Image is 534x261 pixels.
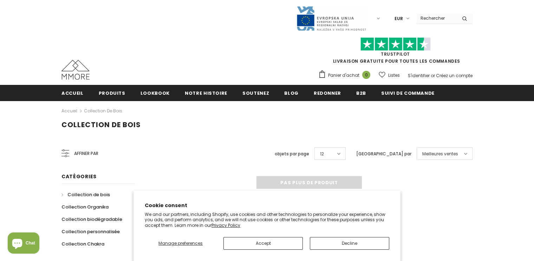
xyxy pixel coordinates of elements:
[275,150,309,157] label: objets par page
[318,70,374,81] a: Panier d'achat 0
[61,60,90,80] img: Cas MMORE
[284,85,299,101] a: Blog
[431,73,435,79] span: or
[356,90,366,97] span: B2B
[6,232,41,255] inbox-online-store-chat: Shopify online store chat
[362,71,370,79] span: 0
[328,72,359,79] span: Panier d'achat
[99,90,125,97] span: Produits
[61,238,104,250] a: Collection Chakra
[388,72,400,79] span: Listes
[223,237,303,250] button: Accept
[296,15,366,21] a: Javni Razpis
[436,73,473,79] a: Créez un compte
[61,213,122,225] a: Collection biodégradable
[61,90,84,97] span: Accueil
[61,107,77,115] a: Accueil
[61,120,141,130] span: Collection de bois
[379,69,400,81] a: Listes
[320,150,324,157] span: 12
[185,90,227,97] span: Notre histoire
[141,90,170,97] span: Lookbook
[381,85,435,101] a: Suivi de commande
[61,228,120,235] span: Collection personnalisée
[395,15,403,22] span: EUR
[61,225,120,238] a: Collection personnalisée
[360,37,431,51] img: Faites confiance aux étoiles pilotes
[99,85,125,101] a: Produits
[416,13,457,23] input: Search Site
[61,241,104,247] span: Collection Chakra
[185,85,227,101] a: Notre histoire
[158,240,203,246] span: Manage preferences
[61,216,122,223] span: Collection biodégradable
[61,173,97,180] span: Catégories
[318,41,473,64] span: LIVRAISON GRATUITE POUR TOUTES LES COMMANDES
[422,150,458,157] span: Meilleures ventes
[74,150,98,157] span: Affiner par
[356,150,411,157] label: [GEOGRAPHIC_DATA] par
[284,90,299,97] span: Blog
[61,201,109,213] a: Collection Organika
[381,51,410,57] a: TrustPilot
[61,204,109,210] span: Collection Organika
[141,85,170,101] a: Lookbook
[310,237,389,250] button: Decline
[242,90,269,97] span: soutenez
[145,202,389,209] h2: Cookie consent
[84,108,122,114] a: Collection de bois
[211,222,240,228] a: Privacy Policy
[61,188,110,201] a: Collection de bois
[145,212,389,228] p: We and our partners, including Shopify, use cookies and other technologies to personalize your ex...
[314,90,341,97] span: Redonner
[408,73,430,79] a: S'identifier
[242,85,269,101] a: soutenez
[61,85,84,101] a: Accueil
[67,191,110,198] span: Collection de bois
[381,90,435,97] span: Suivi de commande
[356,85,366,101] a: B2B
[145,237,216,250] button: Manage preferences
[314,85,341,101] a: Redonner
[296,6,366,31] img: Javni Razpis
